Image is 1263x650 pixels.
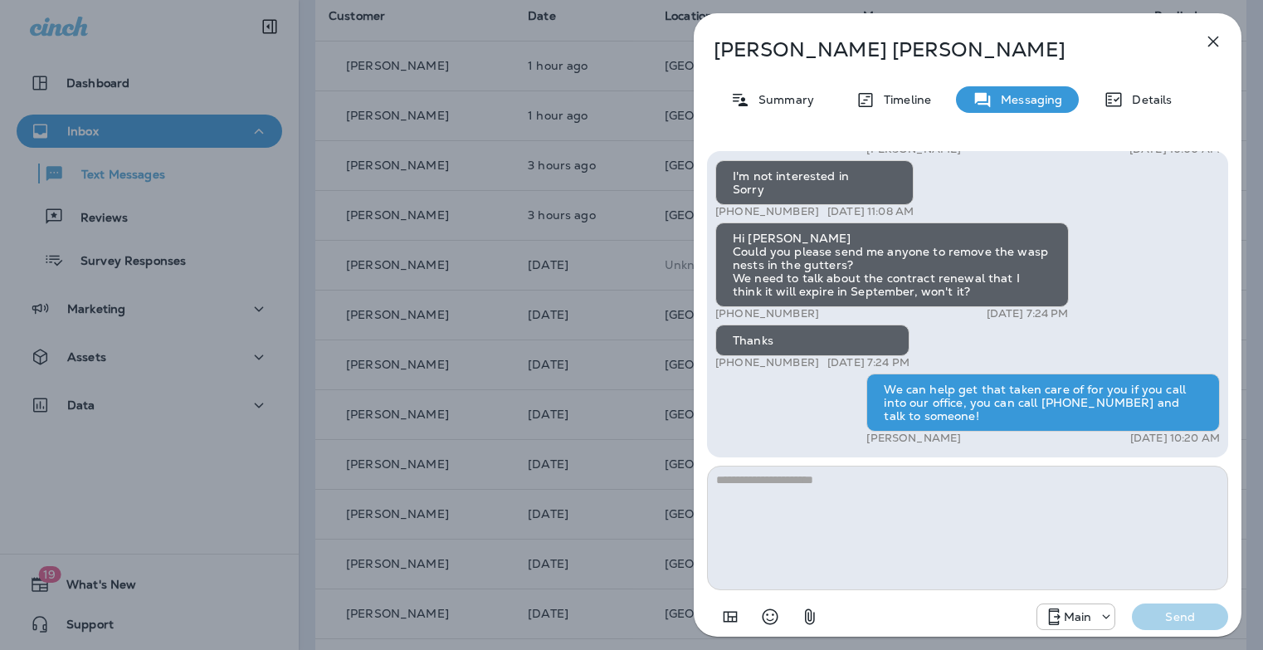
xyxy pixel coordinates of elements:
[753,600,787,633] button: Select an emoji
[715,325,909,356] div: Thanks
[1064,610,1092,623] p: Main
[1124,93,1172,106] p: Details
[715,222,1069,307] div: Hi [PERSON_NAME] Could you please send me anyone to remove the wasp nests in the gutters? We need...
[827,356,909,369] p: [DATE] 7:24 PM
[715,205,819,218] p: [PHONE_NUMBER]
[715,160,914,205] div: I'm not interested in Sorry
[827,205,914,218] p: [DATE] 11:08 AM
[714,600,747,633] button: Add in a premade template
[750,93,814,106] p: Summary
[875,93,931,106] p: Timeline
[987,307,1069,320] p: [DATE] 7:24 PM
[1037,607,1115,627] div: +1 (817) 482-3792
[715,356,819,369] p: [PHONE_NUMBER]
[714,38,1167,61] p: [PERSON_NAME] [PERSON_NAME]
[866,374,1220,432] div: We can help get that taken care of for you if you call into our office, you can call [PHONE_NUMBE...
[715,307,819,320] p: [PHONE_NUMBER]
[1130,432,1220,445] p: [DATE] 10:20 AM
[992,93,1062,106] p: Messaging
[866,432,961,445] p: [PERSON_NAME]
